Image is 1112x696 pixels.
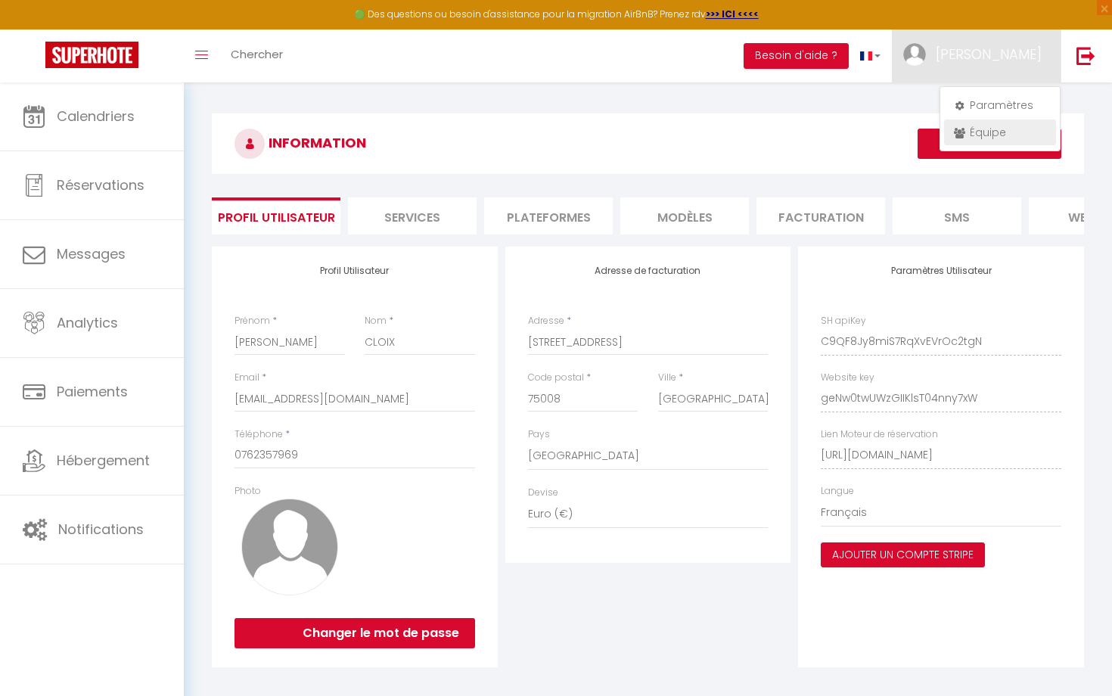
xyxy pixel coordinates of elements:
span: Calendriers [57,107,135,126]
span: [PERSON_NAME] [936,45,1042,64]
label: Prénom [235,314,270,328]
button: Enregistrer [918,129,1061,159]
button: Besoin d'aide ? [744,43,849,69]
span: Paiements [57,382,128,401]
li: MODÈLES [620,197,749,235]
label: Ville [658,371,676,385]
span: Analytics [57,313,118,332]
label: Adresse [528,314,564,328]
label: Nom [365,314,387,328]
h3: INFORMATION [212,113,1084,174]
label: Email [235,371,259,385]
a: >>> ICI <<<< [706,8,759,20]
button: Ajouter un compte Stripe [821,542,985,568]
h4: Paramètres Utilisateur [821,266,1061,276]
li: Plateformes [484,197,613,235]
label: Lien Moteur de réservation [821,427,938,442]
li: Services [348,197,477,235]
button: Changer le mot de passe [235,618,475,648]
li: Profil Utilisateur [212,197,340,235]
label: Photo [235,484,261,499]
label: Téléphone [235,427,283,442]
span: Chercher [231,46,283,62]
h4: Profil Utilisateur [235,266,475,276]
img: Super Booking [45,42,138,68]
label: Website key [821,371,874,385]
li: Facturation [756,197,885,235]
label: Code postal [528,371,584,385]
img: ... [903,43,926,66]
img: logout [1076,46,1095,65]
span: Notifications [58,520,144,539]
span: Hébergement [57,451,150,470]
h4: Adresse de facturation [528,266,769,276]
label: Langue [821,484,854,499]
a: Paramètres [944,92,1056,118]
li: SMS [893,197,1021,235]
label: Pays [528,427,550,442]
a: Équipe [944,120,1056,145]
a: ... [PERSON_NAME] [892,30,1061,82]
span: Messages [57,244,126,263]
label: Devise [528,486,558,500]
a: Chercher [219,30,294,82]
span: Réservations [57,176,144,194]
label: SH apiKey [821,314,866,328]
img: avatar.png [241,499,338,595]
